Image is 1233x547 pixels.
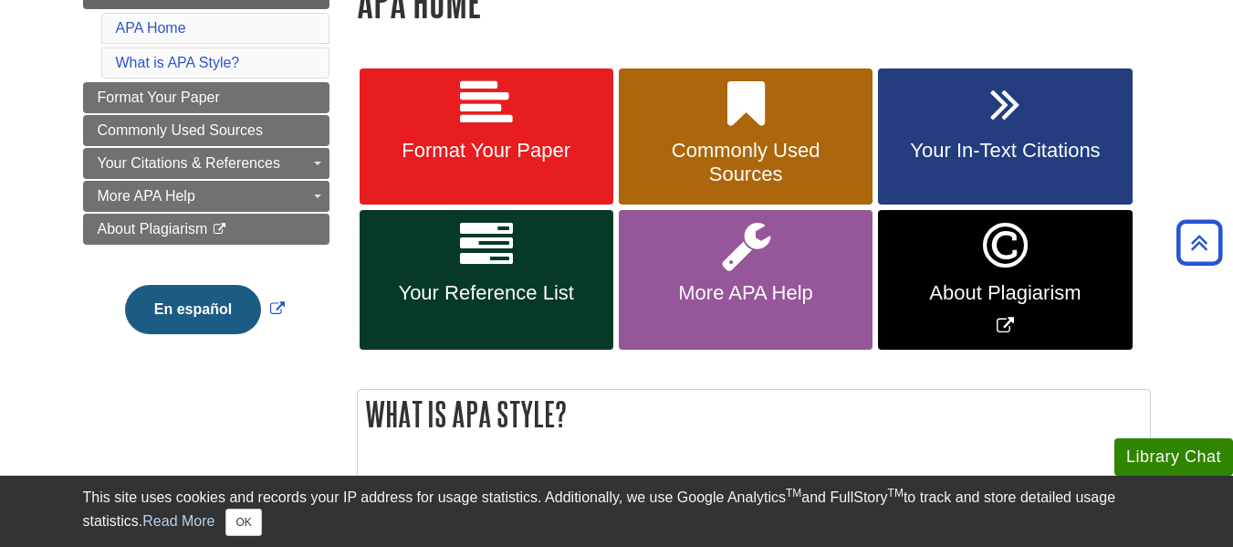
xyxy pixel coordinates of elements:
span: About Plagiarism [892,281,1118,305]
a: More APA Help [619,210,873,350]
a: Commonly Used Sources [83,115,329,146]
a: APA Home [116,20,186,36]
h2: What is APA Style? [358,390,1150,438]
a: About Plagiarism [83,214,329,245]
button: Library Chat [1114,438,1233,476]
span: More APA Help [632,281,859,305]
sup: TM [786,487,801,500]
a: Back to Top [1170,230,1228,255]
a: More APA Help [83,181,329,212]
button: Close [225,509,261,536]
button: En español [125,285,261,334]
span: Format Your Paper [373,139,600,163]
a: Format Your Paper [83,82,329,113]
span: Your Reference List [373,281,600,305]
i: This link opens in a new window [212,224,227,236]
a: Read More [142,513,214,529]
span: Your Citations & References [98,155,280,171]
a: Link opens in new window [120,301,289,317]
a: Format Your Paper [360,68,613,205]
span: Format Your Paper [98,89,220,105]
span: More APA Help [98,188,195,204]
span: About Plagiarism [98,221,208,237]
a: What is APA Style? [116,55,240,70]
span: Commonly Used Sources [98,122,263,138]
a: Your Citations & References [83,148,329,179]
a: Commonly Used Sources [619,68,873,205]
span: Commonly Used Sources [632,139,859,186]
sup: TM [888,487,904,500]
div: This site uses cookies and records your IP address for usage statistics. Additionally, we use Goo... [83,487,1151,536]
a: Link opens in new window [878,210,1132,350]
a: Your In-Text Citations [878,68,1132,205]
a: Your Reference List [360,210,613,350]
span: Your In-Text Citations [892,139,1118,163]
